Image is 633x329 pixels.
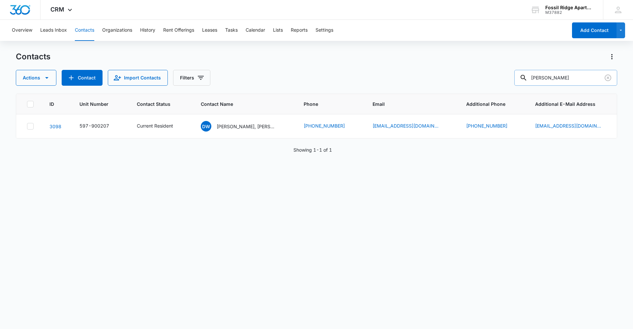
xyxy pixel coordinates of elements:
[466,101,519,107] span: Additional Phone
[373,122,438,129] a: [EMAIL_ADDRESS][DOMAIN_NAME]
[79,122,121,130] div: Unit Number - 597-900207 - Select to Edit Field
[201,121,288,132] div: Contact Name - Darla Whiteley, Scott Jensen - Select to Edit Field
[607,51,617,62] button: Actions
[163,20,194,41] button: Rent Offerings
[108,70,168,86] button: Import Contacts
[304,122,357,130] div: Phone - (970) 631-3872 - Select to Edit Field
[49,101,54,107] span: ID
[246,20,265,41] button: Calendar
[16,70,56,86] button: Actions
[545,10,593,15] div: account id
[201,121,211,132] span: DW
[316,20,333,41] button: Settings
[75,20,94,41] button: Contacts
[293,146,332,153] p: Showing 1-1 of 1
[16,52,50,62] h1: Contacts
[373,101,441,107] span: Email
[225,20,238,41] button: Tasks
[514,70,617,86] input: Search Contacts
[40,20,67,41] button: Leads Inbox
[202,20,217,41] button: Leases
[603,73,613,83] button: Clear
[304,101,347,107] span: Phone
[217,123,276,130] p: [PERSON_NAME], [PERSON_NAME]
[545,5,593,10] div: account name
[137,122,173,129] div: Current Resident
[50,6,64,13] span: CRM
[102,20,132,41] button: Organizations
[291,20,308,41] button: Reports
[137,101,175,107] span: Contact Status
[466,122,507,129] a: [PHONE_NUMBER]
[137,122,185,130] div: Contact Status - Current Resident - Select to Edit Field
[535,122,601,129] a: [EMAIL_ADDRESS][DOMAIN_NAME]
[373,122,450,130] div: Email - darlawhiteley@gmail.com - Select to Edit Field
[535,101,613,107] span: Additional E-Mail Address
[304,122,345,129] a: [PHONE_NUMBER]
[79,122,109,129] div: 597-900207
[273,20,283,41] button: Lists
[62,70,103,86] button: Add Contact
[140,20,155,41] button: History
[535,122,613,130] div: Additional E-Mail Address - swimmerjensen77@gmail.com - Select to Edit Field
[49,124,61,129] a: Navigate to contact details page for Darla Whiteley, Scott Jensen
[173,70,210,86] button: Filters
[572,22,617,38] button: Add Contact
[79,101,121,107] span: Unit Number
[201,101,278,107] span: Contact Name
[466,122,519,130] div: Additional Phone - (970) 237-1260 - Select to Edit Field
[12,20,32,41] button: Overview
